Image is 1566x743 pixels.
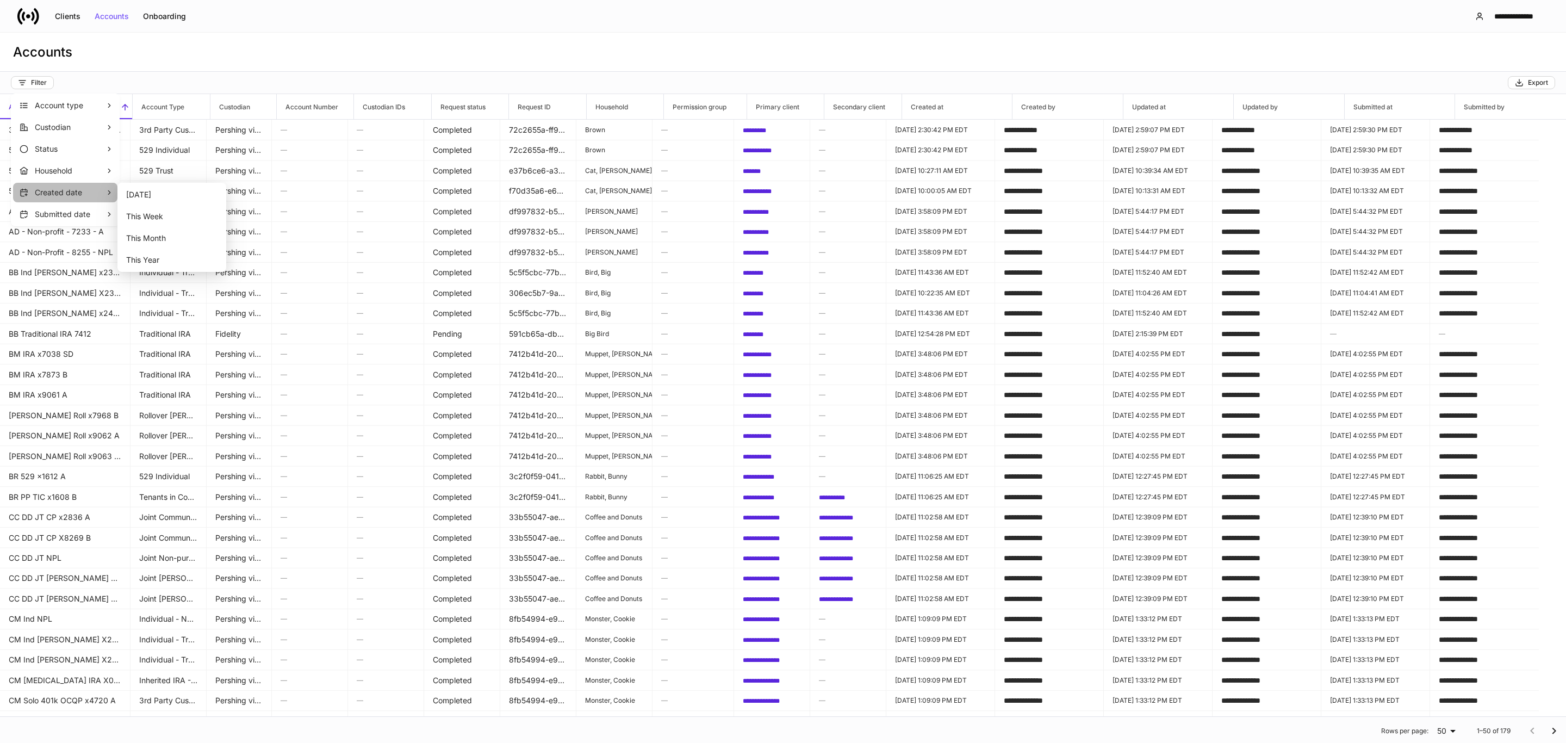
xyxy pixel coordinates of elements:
p: Status [35,144,105,154]
p: Today [126,189,220,200]
p: This Week [126,211,220,222]
p: This Month [126,233,220,244]
p: This Year [126,255,220,265]
p: Created date [35,187,105,198]
p: Account type [35,100,105,111]
p: Submitted date [35,209,105,220]
p: Household [35,165,105,176]
p: Custodian [35,122,105,133]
